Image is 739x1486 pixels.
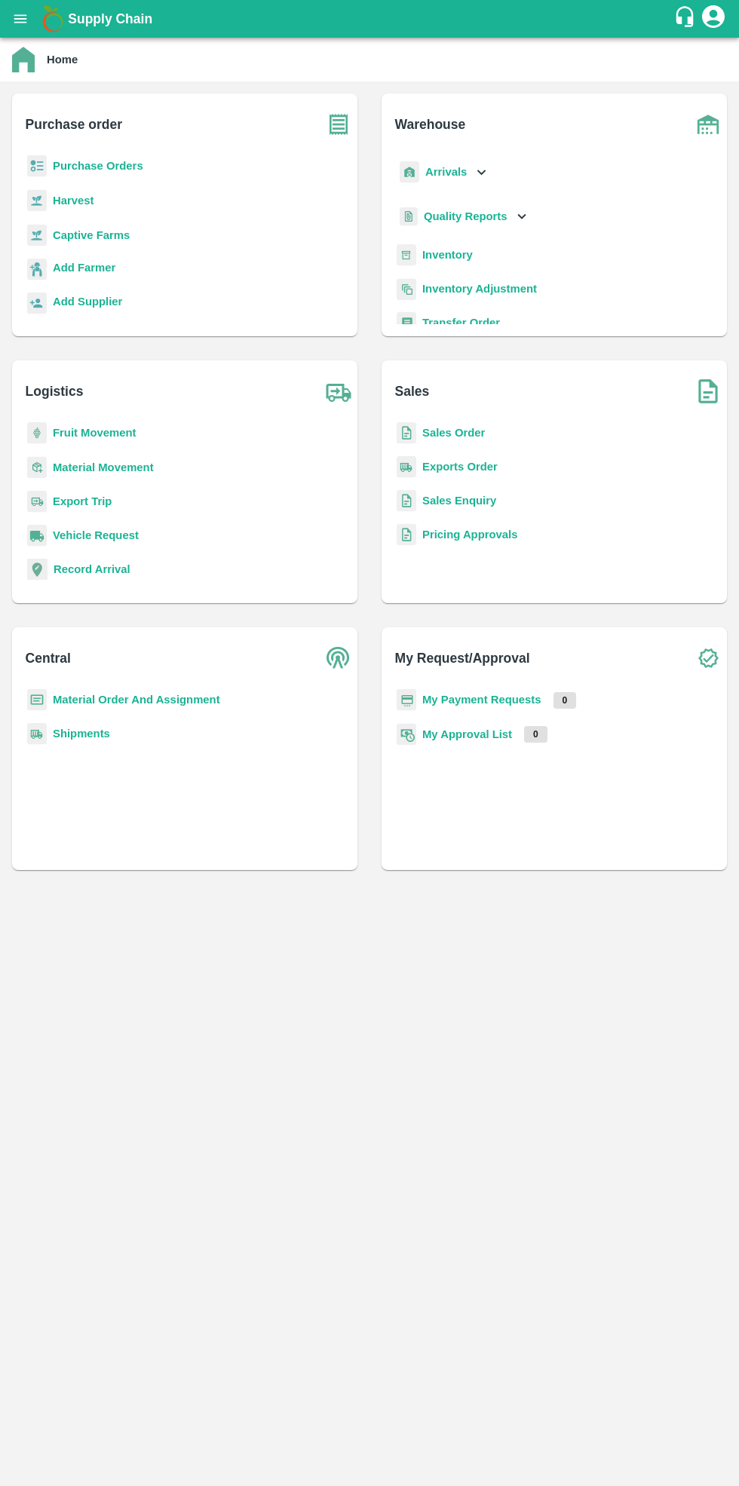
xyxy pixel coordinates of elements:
button: open drawer [3,2,38,36]
a: My Payment Requests [422,694,541,706]
img: check [689,639,727,677]
b: Central [26,648,71,669]
img: shipments [27,723,47,745]
a: Sales Enquiry [422,495,496,507]
img: delivery [27,491,47,513]
img: sales [397,422,416,444]
img: inventory [397,278,416,300]
b: Logistics [26,381,84,402]
img: farmer [27,259,47,280]
a: Transfer Order [422,317,500,329]
img: payment [397,689,416,711]
img: harvest [27,224,47,247]
img: material [27,456,47,479]
img: centralMaterial [27,689,47,711]
b: Supply Chain [68,11,152,26]
img: purchase [320,106,357,143]
a: Record Arrival [54,563,130,575]
b: Sales [395,381,430,402]
img: approval [397,723,416,746]
a: Harvest [53,195,94,207]
a: Supply Chain [68,8,673,29]
img: harvest [27,189,47,212]
img: warehouse [689,106,727,143]
b: Arrivals [425,166,467,178]
img: qualityReport [400,207,418,226]
div: Arrivals [397,155,490,189]
img: supplier [27,293,47,314]
a: Material Movement [53,461,154,473]
img: soSales [689,372,727,410]
a: Purchase Orders [53,160,143,172]
b: Home [47,54,78,66]
a: Captive Farms [53,229,130,241]
a: Vehicle Request [53,529,139,541]
p: 0 [524,726,547,743]
img: reciept [27,155,47,177]
b: Purchase order [26,114,122,135]
a: Add Farmer [53,259,115,280]
img: sales [397,490,416,512]
a: Exports Order [422,461,498,473]
b: Add Supplier [53,296,122,308]
img: whArrival [400,161,419,183]
a: Add Supplier [53,293,122,314]
a: Material Order And Assignment [53,694,220,706]
img: central [320,639,357,677]
a: Fruit Movement [53,427,136,439]
img: home [12,47,35,72]
div: Quality Reports [397,201,530,232]
a: Pricing Approvals [422,529,517,541]
img: fruit [27,422,47,444]
img: whTransfer [397,312,416,334]
img: sales [397,524,416,546]
div: customer-support [673,5,700,32]
b: Add Farmer [53,262,115,274]
a: Inventory [422,249,473,261]
b: Quality Reports [424,210,507,222]
b: Warehouse [395,114,466,135]
img: logo [38,4,68,34]
a: My Approval List [422,728,512,740]
p: 0 [553,692,577,709]
a: Shipments [53,728,110,740]
div: account of current user [700,3,727,35]
a: Inventory Adjustment [422,283,537,295]
img: shipments [397,456,416,478]
img: whInventory [397,244,416,266]
img: truck [320,372,357,410]
img: recordArrival [27,559,48,580]
a: Export Trip [53,495,112,507]
a: Sales Order [422,427,485,439]
b: My Request/Approval [395,648,530,669]
img: vehicle [27,525,47,547]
